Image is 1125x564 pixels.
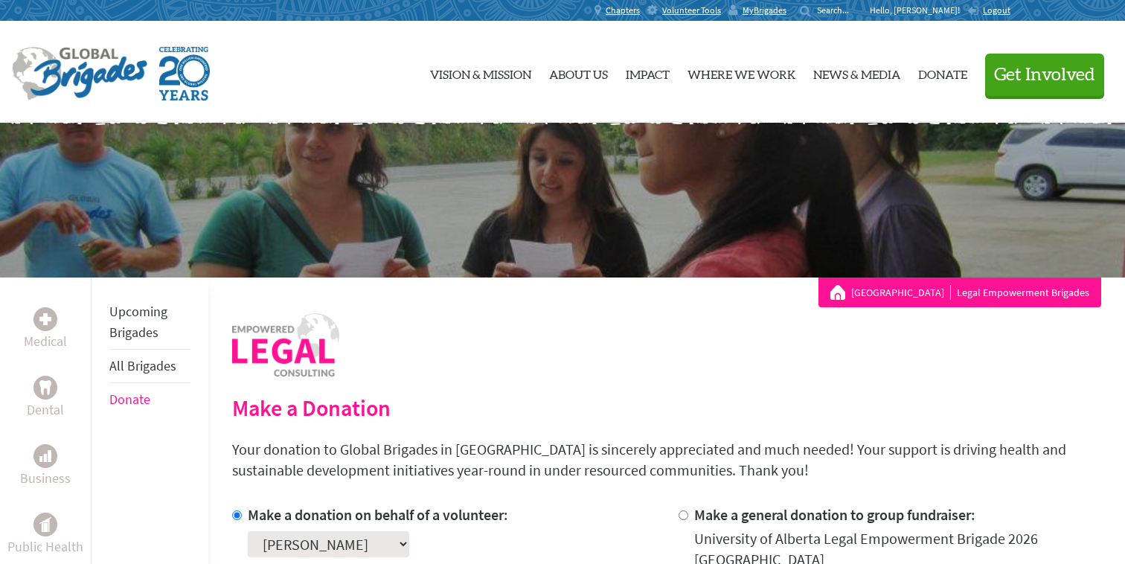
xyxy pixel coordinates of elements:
[232,394,1101,421] h2: Make a Donation
[813,33,900,111] a: News & Media
[33,513,57,536] div: Public Health
[20,444,71,489] a: BusinessBusiness
[24,331,67,352] p: Medical
[39,517,51,532] img: Public Health
[626,33,670,111] a: Impact
[967,4,1010,16] a: Logout
[27,376,64,420] a: DentalDental
[109,303,167,341] a: Upcoming Brigades
[33,376,57,400] div: Dental
[39,380,51,394] img: Dental
[232,439,1101,481] p: Your donation to Global Brigades in [GEOGRAPHIC_DATA] is sincerely appreciated and much needed! Y...
[687,33,795,111] a: Where We Work
[109,357,176,374] a: All Brigades
[7,513,83,557] a: Public HealthPublic Health
[549,33,608,111] a: About Us
[33,307,57,331] div: Medical
[109,295,190,350] li: Upcoming Brigades
[33,444,57,468] div: Business
[985,54,1104,96] button: Get Involved
[109,391,150,408] a: Donate
[24,307,67,352] a: MedicalMedical
[817,4,859,16] input: Search...
[12,47,147,100] img: Global Brigades Logo
[870,4,967,16] p: Hello, [PERSON_NAME]!
[983,4,1010,16] span: Logout
[430,33,531,111] a: Vision & Mission
[7,536,83,557] p: Public Health
[994,66,1095,84] span: Get Involved
[39,450,51,462] img: Business
[248,505,508,524] label: Make a donation on behalf of a volunteer:
[20,468,71,489] p: Business
[109,350,190,383] li: All Brigades
[27,400,64,420] p: Dental
[918,33,967,111] a: Donate
[159,47,210,100] img: Global Brigades Celebrating 20 Years
[39,313,51,325] img: Medical
[606,4,640,16] span: Chapters
[830,285,1089,300] div: Legal Empowerment Brigades
[109,383,190,416] li: Donate
[662,4,721,16] span: Volunteer Tools
[694,505,975,524] label: Make a general donation to group fundraiser:
[743,4,786,16] span: MyBrigades
[232,313,339,376] img: logo-human-rights.png
[851,285,951,300] a: [GEOGRAPHIC_DATA]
